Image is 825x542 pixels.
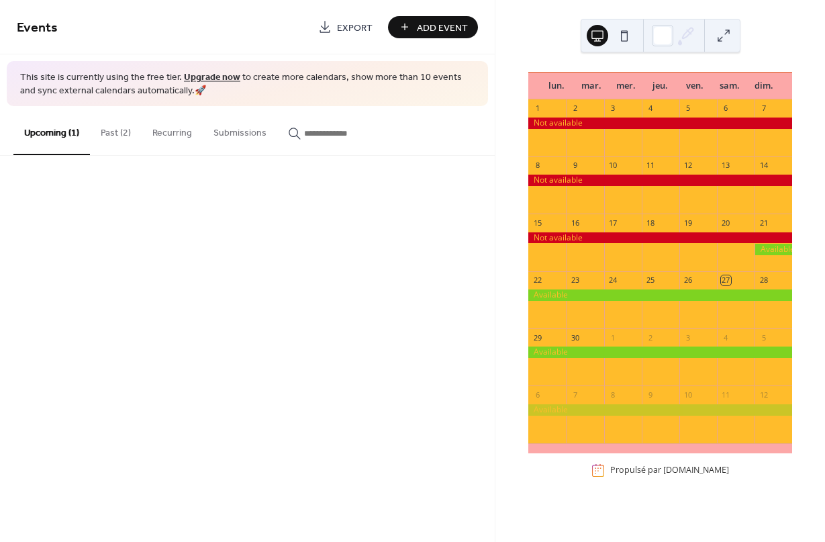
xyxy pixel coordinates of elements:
div: 12 [683,161,693,171]
div: Not available [528,175,792,186]
div: 15 [532,218,542,228]
div: mer. [608,73,643,99]
div: 14 [759,161,769,171]
div: 25 [646,275,656,285]
div: 11 [721,390,731,400]
div: 1 [608,332,618,343]
div: 9 [646,390,656,400]
div: 13 [721,161,731,171]
div: 28 [759,275,769,285]
div: 4 [721,332,731,343]
span: This site is currently using the free tier. to create more calendars, show more than 10 events an... [20,71,475,97]
div: 5 [683,103,693,114]
div: 23 [570,275,580,285]
div: 17 [608,218,618,228]
div: 20 [721,218,731,228]
div: Available [528,404,792,416]
div: 12 [759,390,769,400]
div: 6 [721,103,731,114]
div: Not available [528,118,792,129]
div: 2 [570,103,580,114]
div: 8 [608,390,618,400]
span: Events [17,15,58,41]
a: Export [308,16,383,38]
div: dim. [746,73,781,99]
div: 9 [570,161,580,171]
div: 8 [532,161,542,171]
div: 3 [683,332,693,343]
div: Not available [528,232,792,244]
div: 21 [759,218,769,228]
span: Export [337,21,373,35]
div: 18 [646,218,656,228]
button: Upcoming (1) [13,106,90,155]
button: Recurring [142,106,203,154]
div: jeu. [643,73,678,99]
div: 3 [608,103,618,114]
div: 6 [532,390,542,400]
div: Available [528,347,792,358]
div: 30 [570,332,580,343]
div: 27 [721,275,731,285]
div: 7 [759,103,769,114]
div: 24 [608,275,618,285]
div: 1 [532,103,542,114]
div: 10 [683,390,693,400]
button: Submissions [203,106,277,154]
div: 22 [532,275,542,285]
div: Available [755,244,792,255]
div: sam. [712,73,747,99]
span: Add Event [417,21,468,35]
button: Add Event [388,16,478,38]
div: 26 [683,275,693,285]
div: 19 [683,218,693,228]
div: Available [528,289,792,301]
div: 4 [646,103,656,114]
div: 2 [646,332,656,343]
div: mar. [574,73,609,99]
div: 7 [570,390,580,400]
div: ven. [677,73,712,99]
div: 29 [532,332,542,343]
div: 10 [608,161,618,171]
div: 5 [759,332,769,343]
div: lun. [539,73,574,99]
div: Propulsé par [610,465,729,476]
div: 11 [646,161,656,171]
div: 16 [570,218,580,228]
a: Upgrade now [184,69,240,87]
a: [DOMAIN_NAME] [663,465,729,476]
button: Past (2) [90,106,142,154]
